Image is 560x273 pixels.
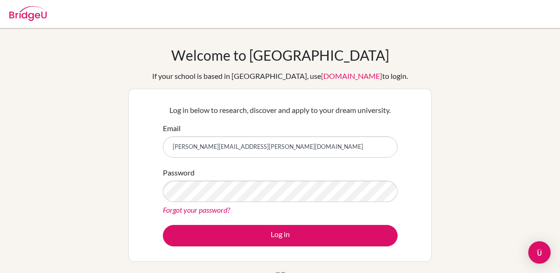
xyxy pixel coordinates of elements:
a: Forgot your password? [163,205,230,214]
div: If your school is based in [GEOGRAPHIC_DATA], use to login. [152,70,408,82]
p: Log in below to research, discover and apply to your dream university. [163,105,398,116]
label: Password [163,167,195,178]
h1: Welcome to [GEOGRAPHIC_DATA] [171,47,389,63]
img: Bridge-U [9,6,47,21]
div: Open Intercom Messenger [528,241,551,264]
button: Log in [163,225,398,246]
a: [DOMAIN_NAME] [321,71,382,80]
label: Email [163,123,181,134]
